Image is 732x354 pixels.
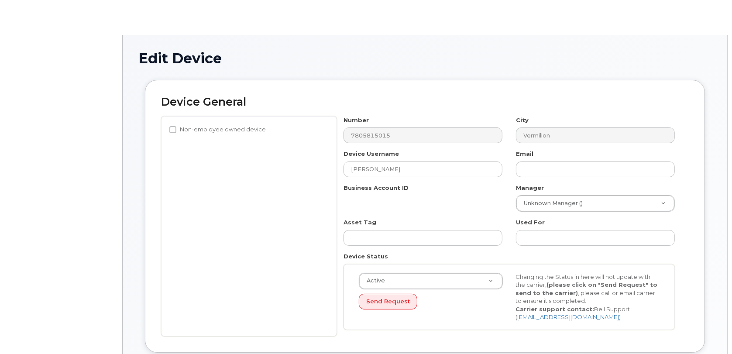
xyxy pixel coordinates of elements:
[516,150,533,158] label: Email
[516,218,545,227] label: Used For
[509,273,667,321] div: Changing the Status in here will not update with the carrier, , please call or email carrier to e...
[516,184,544,192] label: Manager
[361,277,385,285] span: Active
[516,306,595,313] strong: Carrier support contact:
[518,313,619,320] a: [EMAIL_ADDRESS][DOMAIN_NAME]
[169,124,266,135] label: Non-employee owned device
[516,281,658,296] strong: (please click on "Send Request" to send to the carrier)
[359,294,417,310] button: Send Request
[138,51,711,66] h1: Edit Device
[344,116,369,124] label: Number
[169,126,176,133] input: Non-employee owned device
[344,150,399,158] label: Device Username
[344,252,388,261] label: Device Status
[344,184,409,192] label: Business Account ID
[161,96,689,108] h2: Device General
[359,273,502,289] a: Active
[344,218,376,227] label: Asset Tag
[516,196,674,211] a: Unknown Manager ()
[516,116,529,124] label: City
[519,199,583,207] span: Unknown Manager ()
